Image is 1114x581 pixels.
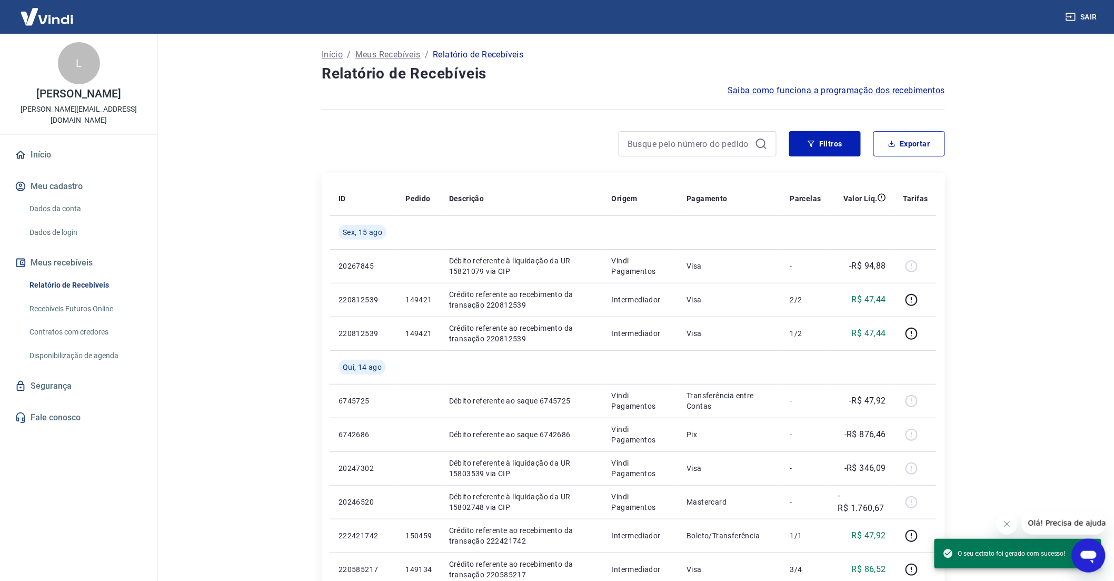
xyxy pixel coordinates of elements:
p: Pagamento [687,193,728,204]
p: Visa [687,261,773,271]
p: Débito referente ao saque 6742686 [449,429,595,440]
p: Débito referente à liquidação da UR 15821079 via CIP [449,255,595,277]
p: Crédito referente ao recebimento da transação 222421742 [449,525,595,546]
a: Dados de login [25,222,145,243]
p: Visa [687,328,773,339]
a: Relatório de Recebíveis [25,274,145,296]
p: Vindi Pagamentos [612,458,670,479]
p: 1/1 [790,530,821,541]
p: Visa [687,564,773,575]
p: Vindi Pagamentos [612,491,670,513]
p: -R$ 94,88 [850,260,887,272]
p: Intermediador [612,564,670,575]
p: 220812539 [339,328,389,339]
iframe: Botão para abrir a janela de mensagens [1072,539,1106,573]
p: Crédito referente ao recebimento da transação 220812539 [449,323,595,344]
p: Vindi Pagamentos [612,424,670,445]
p: 20246520 [339,497,389,507]
iframe: Fechar mensagem [997,514,1018,535]
p: Boleto/Transferência [687,530,773,541]
p: Transferência entre Contas [687,390,773,411]
a: Disponibilização de agenda [25,345,145,367]
p: / [425,48,429,61]
p: Pedido [405,193,430,204]
p: Tarifas [903,193,928,204]
p: -R$ 47,92 [850,395,887,407]
p: / [347,48,351,61]
p: -R$ 876,46 [844,428,886,441]
span: O seu extrato foi gerado com sucesso! [943,548,1066,559]
a: Dados da conta [25,198,145,220]
h4: Relatório de Recebíveis [322,63,945,84]
p: 2/2 [790,294,821,305]
a: Fale conosco [13,406,145,429]
p: 3/4 [790,564,821,575]
p: 20247302 [339,463,389,474]
span: Sex, 15 ago [343,227,382,238]
img: Vindi [13,1,81,33]
p: - [790,429,821,440]
a: Saiba como funciona a programação dos recebimentos [728,84,945,97]
button: Meus recebíveis [13,251,145,274]
p: Visa [687,294,773,305]
p: 20267845 [339,261,389,271]
p: -R$ 1.760,67 [838,489,886,515]
button: Filtros [789,131,861,156]
p: Débito referente ao saque 6745725 [449,396,595,406]
p: Intermediador [612,530,670,541]
p: R$ 47,44 [852,293,886,306]
p: - [790,396,821,406]
div: L [58,42,100,84]
p: ID [339,193,346,204]
p: - [790,261,821,271]
p: R$ 86,52 [852,563,886,576]
input: Busque pelo número do pedido [628,136,751,152]
p: Visa [687,463,773,474]
a: Recebíveis Futuros Online [25,298,145,320]
p: Parcelas [790,193,821,204]
p: Débito referente à liquidação da UR 15803539 via CIP [449,458,595,479]
a: Contratos com credores [25,321,145,343]
button: Sair [1063,7,1101,27]
p: - [790,497,821,507]
p: 1/2 [790,328,821,339]
p: Vindi Pagamentos [612,390,670,411]
a: Meus Recebíveis [355,48,421,61]
p: Débito referente à liquidação da UR 15802748 via CIP [449,491,595,513]
p: Descrição [449,193,484,204]
p: Crédito referente ao recebimento da transação 220812539 [449,289,595,310]
p: 220585217 [339,564,389,575]
p: Vindi Pagamentos [612,255,670,277]
p: 222421742 [339,530,389,541]
p: Pix [687,429,773,440]
span: Qui, 14 ago [343,362,382,372]
button: Exportar [873,131,945,156]
p: 150459 [405,530,432,541]
a: Segurança [13,375,145,398]
p: 220812539 [339,294,389,305]
p: Origem [612,193,638,204]
p: R$ 47,44 [852,327,886,340]
p: Valor Líq. [843,193,878,204]
p: Intermediador [612,328,670,339]
p: Intermediador [612,294,670,305]
p: Crédito referente ao recebimento da transação 220585217 [449,559,595,580]
a: Início [322,48,343,61]
a: Início [13,143,145,166]
p: 149134 [405,564,432,575]
p: 6745725 [339,396,389,406]
p: Relatório de Recebíveis [433,48,523,61]
button: Meu cadastro [13,175,145,198]
p: [PERSON_NAME][EMAIL_ADDRESS][DOMAIN_NAME] [8,104,149,126]
p: 6742686 [339,429,389,440]
iframe: Mensagem da empresa [1022,511,1106,535]
p: 149421 [405,328,432,339]
p: Mastercard [687,497,773,507]
p: - [790,463,821,474]
p: [PERSON_NAME] [36,88,121,100]
span: Olá! Precisa de ajuda? [6,7,88,16]
p: 149421 [405,294,432,305]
